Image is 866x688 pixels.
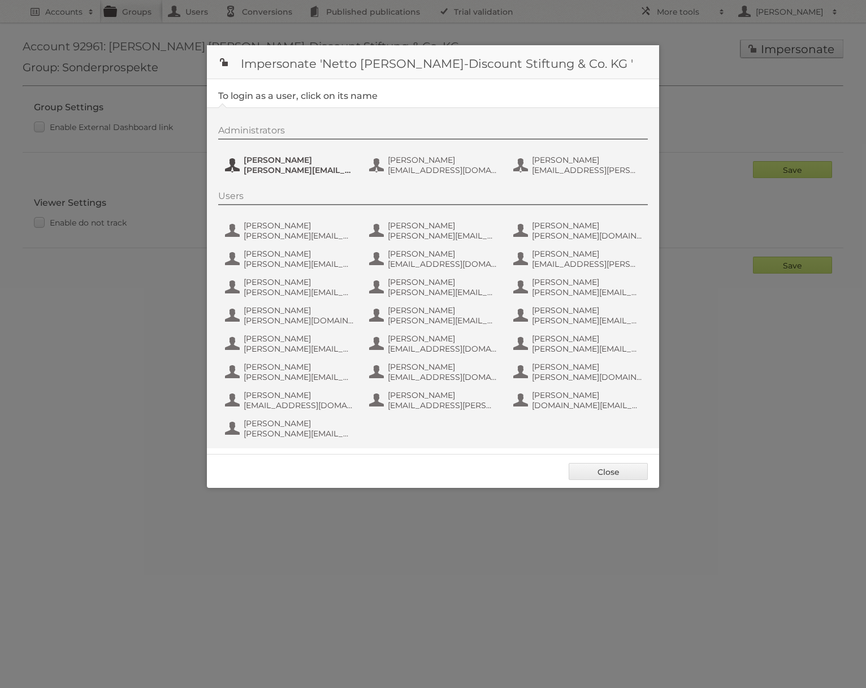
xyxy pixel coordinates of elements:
[218,90,378,101] legend: To login as a user, click on its name
[224,304,357,327] button: [PERSON_NAME] [PERSON_NAME][DOMAIN_NAME][EMAIL_ADDRESS][PERSON_NAME][PERSON_NAME][DOMAIN_NAME]
[532,155,642,165] span: [PERSON_NAME]
[244,344,353,354] span: [PERSON_NAME][EMAIL_ADDRESS][PERSON_NAME][PERSON_NAME][DOMAIN_NAME]
[368,361,501,383] button: [PERSON_NAME] [EMAIL_ADDRESS][DOMAIN_NAME]
[368,304,501,327] button: [PERSON_NAME] [PERSON_NAME][EMAIL_ADDRESS][PERSON_NAME][PERSON_NAME][DOMAIN_NAME]
[532,249,642,259] span: [PERSON_NAME]
[368,248,501,270] button: [PERSON_NAME] [EMAIL_ADDRESS][DOMAIN_NAME]
[224,154,357,176] button: [PERSON_NAME] [PERSON_NAME][EMAIL_ADDRESS][PERSON_NAME][DOMAIN_NAME]
[388,344,497,354] span: [EMAIL_ADDRESS][DOMAIN_NAME]
[244,334,353,344] span: [PERSON_NAME]
[368,276,501,298] button: [PERSON_NAME] [PERSON_NAME][EMAIL_ADDRESS][PERSON_NAME][PERSON_NAME][DOMAIN_NAME]
[388,362,497,372] span: [PERSON_NAME]
[532,390,642,400] span: [PERSON_NAME]
[388,155,497,165] span: [PERSON_NAME]
[569,463,648,480] a: Close
[532,305,642,315] span: [PERSON_NAME]
[368,219,501,242] button: [PERSON_NAME] [PERSON_NAME][EMAIL_ADDRESS][PERSON_NAME][PERSON_NAME][DOMAIN_NAME]
[388,334,497,344] span: [PERSON_NAME]
[388,277,497,287] span: [PERSON_NAME]
[224,417,357,440] button: [PERSON_NAME] [PERSON_NAME][EMAIL_ADDRESS][PERSON_NAME][DOMAIN_NAME]
[532,400,642,410] span: [DOMAIN_NAME][EMAIL_ADDRESS][PERSON_NAME][DOMAIN_NAME]
[388,390,497,400] span: [PERSON_NAME]
[244,305,353,315] span: [PERSON_NAME]
[244,390,353,400] span: [PERSON_NAME]
[218,191,648,205] div: Users
[224,276,357,298] button: [PERSON_NAME] [PERSON_NAME][EMAIL_ADDRESS][DOMAIN_NAME]
[244,231,353,241] span: [PERSON_NAME][EMAIL_ADDRESS][DOMAIN_NAME]
[244,315,353,326] span: [PERSON_NAME][DOMAIN_NAME][EMAIL_ADDRESS][PERSON_NAME][PERSON_NAME][DOMAIN_NAME]
[368,154,501,176] button: [PERSON_NAME] [EMAIL_ADDRESS][DOMAIN_NAME]
[244,287,353,297] span: [PERSON_NAME][EMAIL_ADDRESS][DOMAIN_NAME]
[532,259,642,269] span: [EMAIL_ADDRESS][PERSON_NAME][PERSON_NAME][DOMAIN_NAME]
[532,220,642,231] span: [PERSON_NAME]
[368,389,501,412] button: [PERSON_NAME] [EMAIL_ADDRESS][PERSON_NAME][PERSON_NAME][DOMAIN_NAME]
[244,277,353,287] span: [PERSON_NAME]
[512,304,645,327] button: [PERSON_NAME] [PERSON_NAME][EMAIL_ADDRESS][PERSON_NAME][DOMAIN_NAME]
[388,287,497,297] span: [PERSON_NAME][EMAIL_ADDRESS][PERSON_NAME][PERSON_NAME][DOMAIN_NAME]
[244,249,353,259] span: [PERSON_NAME]
[512,361,645,383] button: [PERSON_NAME] [PERSON_NAME][DOMAIN_NAME][EMAIL_ADDRESS][PERSON_NAME][DOMAIN_NAME]
[532,277,642,287] span: [PERSON_NAME]
[532,334,642,344] span: [PERSON_NAME]
[388,231,497,241] span: [PERSON_NAME][EMAIL_ADDRESS][PERSON_NAME][PERSON_NAME][DOMAIN_NAME]
[224,219,357,242] button: [PERSON_NAME] [PERSON_NAME][EMAIL_ADDRESS][DOMAIN_NAME]
[244,429,353,439] span: [PERSON_NAME][EMAIL_ADDRESS][PERSON_NAME][DOMAIN_NAME]
[388,400,497,410] span: [EMAIL_ADDRESS][PERSON_NAME][PERSON_NAME][DOMAIN_NAME]
[244,259,353,269] span: [PERSON_NAME][EMAIL_ADDRESS][PERSON_NAME][DOMAIN_NAME]
[388,220,497,231] span: [PERSON_NAME]
[512,276,645,298] button: [PERSON_NAME] [PERSON_NAME][EMAIL_ADDRESS][PERSON_NAME][PERSON_NAME][DOMAIN_NAME]
[368,332,501,355] button: [PERSON_NAME] [EMAIL_ADDRESS][DOMAIN_NAME]
[532,372,642,382] span: [PERSON_NAME][DOMAIN_NAME][EMAIL_ADDRESS][PERSON_NAME][DOMAIN_NAME]
[244,372,353,382] span: [PERSON_NAME][EMAIL_ADDRESS][PERSON_NAME][PERSON_NAME][DOMAIN_NAME]
[224,361,357,383] button: [PERSON_NAME] [PERSON_NAME][EMAIL_ADDRESS][PERSON_NAME][PERSON_NAME][DOMAIN_NAME]
[244,400,353,410] span: [EMAIL_ADDRESS][DOMAIN_NAME]
[244,155,353,165] span: [PERSON_NAME]
[512,332,645,355] button: [PERSON_NAME] [PERSON_NAME][EMAIL_ADDRESS][DOMAIN_NAME]
[244,220,353,231] span: [PERSON_NAME]
[218,125,648,140] div: Administrators
[512,389,645,412] button: [PERSON_NAME] [DOMAIN_NAME][EMAIL_ADDRESS][PERSON_NAME][DOMAIN_NAME]
[388,372,497,382] span: [EMAIL_ADDRESS][DOMAIN_NAME]
[207,45,659,79] h1: Impersonate 'Netto [PERSON_NAME]-Discount Stiftung & Co. KG '
[532,231,642,241] span: [PERSON_NAME][DOMAIN_NAME][EMAIL_ADDRESS][PERSON_NAME][PERSON_NAME][DOMAIN_NAME]
[532,287,642,297] span: [PERSON_NAME][EMAIL_ADDRESS][PERSON_NAME][PERSON_NAME][DOMAIN_NAME]
[244,165,353,175] span: [PERSON_NAME][EMAIL_ADDRESS][PERSON_NAME][DOMAIN_NAME]
[512,248,645,270] button: [PERSON_NAME] [EMAIL_ADDRESS][PERSON_NAME][PERSON_NAME][DOMAIN_NAME]
[388,165,497,175] span: [EMAIL_ADDRESS][DOMAIN_NAME]
[512,219,645,242] button: [PERSON_NAME] [PERSON_NAME][DOMAIN_NAME][EMAIL_ADDRESS][PERSON_NAME][PERSON_NAME][DOMAIN_NAME]
[512,154,645,176] button: [PERSON_NAME] [EMAIL_ADDRESS][PERSON_NAME][PERSON_NAME][DOMAIN_NAME]
[224,389,357,412] button: [PERSON_NAME] [EMAIL_ADDRESS][DOMAIN_NAME]
[388,305,497,315] span: [PERSON_NAME]
[532,165,642,175] span: [EMAIL_ADDRESS][PERSON_NAME][PERSON_NAME][DOMAIN_NAME]
[388,259,497,269] span: [EMAIL_ADDRESS][DOMAIN_NAME]
[244,418,353,429] span: [PERSON_NAME]
[388,249,497,259] span: [PERSON_NAME]
[532,362,642,372] span: [PERSON_NAME]
[224,248,357,270] button: [PERSON_NAME] [PERSON_NAME][EMAIL_ADDRESS][PERSON_NAME][DOMAIN_NAME]
[244,362,353,372] span: [PERSON_NAME]
[388,315,497,326] span: [PERSON_NAME][EMAIL_ADDRESS][PERSON_NAME][PERSON_NAME][DOMAIN_NAME]
[532,315,642,326] span: [PERSON_NAME][EMAIL_ADDRESS][PERSON_NAME][DOMAIN_NAME]
[224,332,357,355] button: [PERSON_NAME] [PERSON_NAME][EMAIL_ADDRESS][PERSON_NAME][PERSON_NAME][DOMAIN_NAME]
[532,344,642,354] span: [PERSON_NAME][EMAIL_ADDRESS][DOMAIN_NAME]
